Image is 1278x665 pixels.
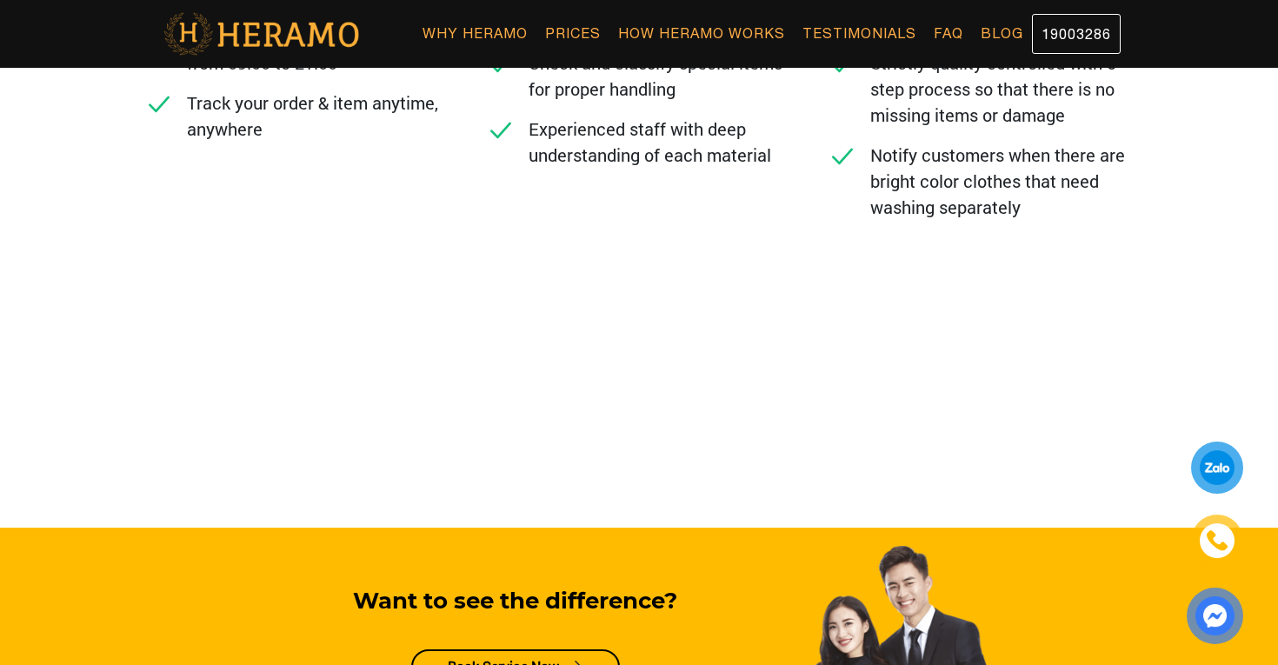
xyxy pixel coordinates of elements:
[972,14,1032,52] a: Blog
[925,14,972,52] a: FAQ
[1032,14,1121,54] a: 19003286
[157,11,365,57] img: logo-with-text.png
[145,90,173,117] img: checked.svg
[536,14,609,52] a: Prices
[870,50,1133,128] p: Strictly quality controlled with 5-step process so that there is no missing items or damage
[353,588,677,615] h3: Want to see the difference?
[1207,530,1228,551] img: phone-icon
[117,276,1161,519] iframe: Advertisement
[187,90,449,142] p: Track your order & item anytime, anywhere
[794,14,925,52] a: Testimonials
[829,142,856,170] img: checked.svg
[529,116,791,168] p: Experienced staff with deep understanding of each material
[414,14,536,52] a: Why Heramo
[870,142,1133,220] p: Notify customers when there are bright color clothes that need washing separately
[529,50,791,102] p: Check and classify special items for proper handling
[1194,517,1241,564] a: phone-icon
[609,14,794,52] a: How Heramo Works
[487,116,515,143] img: checked.svg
